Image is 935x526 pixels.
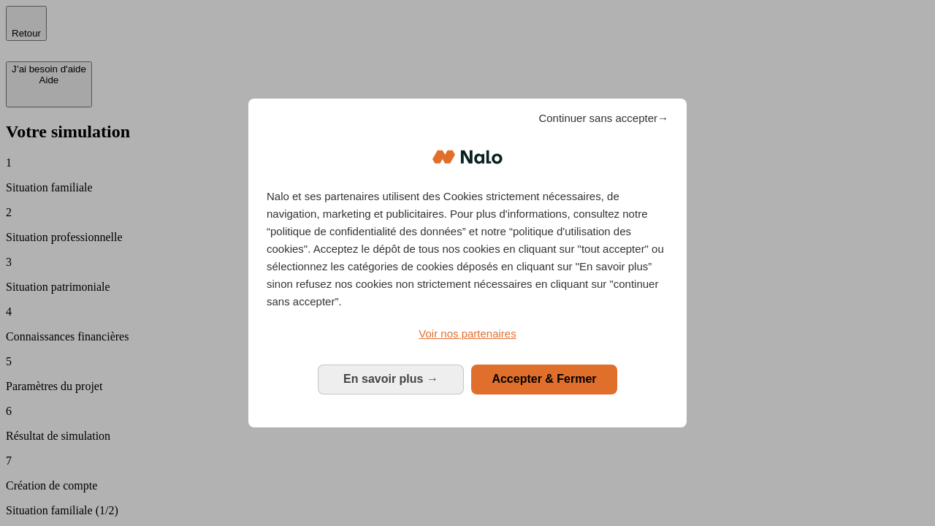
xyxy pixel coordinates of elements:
span: Accepter & Fermer [492,373,596,385]
div: Bienvenue chez Nalo Gestion du consentement [248,99,687,427]
span: En savoir plus → [343,373,438,385]
span: Continuer sans accepter→ [538,110,668,127]
a: Voir nos partenaires [267,325,668,343]
p: Nalo et ses partenaires utilisent des Cookies strictement nécessaires, de navigation, marketing e... [267,188,668,310]
img: Logo [432,135,503,179]
button: En savoir plus: Configurer vos consentements [318,365,464,394]
button: Accepter & Fermer: Accepter notre traitement des données et fermer [471,365,617,394]
span: Voir nos partenaires [419,327,516,340]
